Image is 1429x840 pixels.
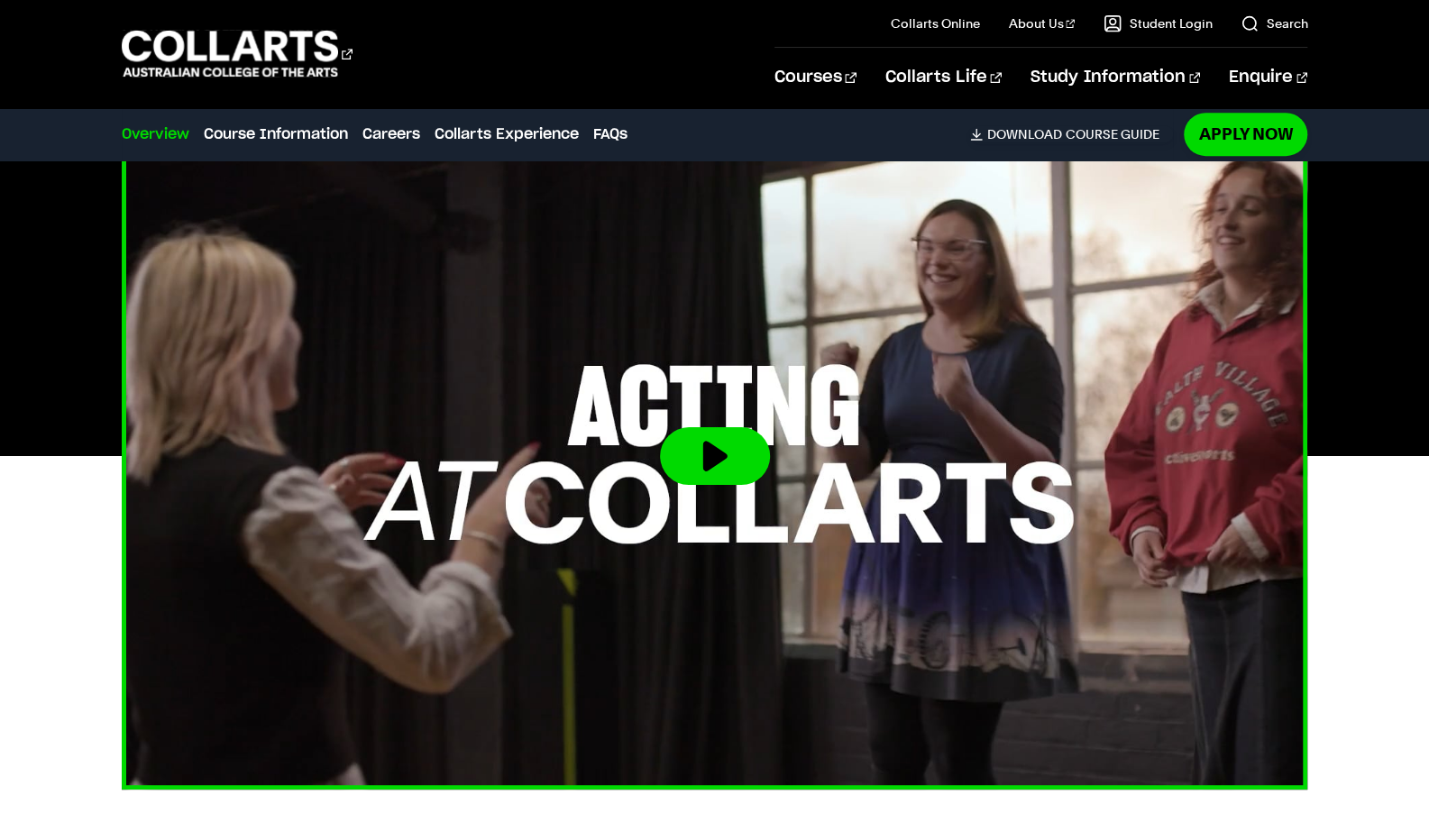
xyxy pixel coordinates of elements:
[1104,14,1212,32] a: Student Login
[774,48,856,107] a: Courses
[593,123,627,145] a: FAQs
[1009,14,1076,32] a: About Us
[986,126,1061,142] span: Download
[1031,48,1200,107] a: Study Information
[1184,113,1307,155] a: Apply Now
[435,123,579,145] a: Collarts Experience
[1241,14,1307,32] a: Search
[362,123,420,145] a: Careers
[122,28,353,79] div: Go to homepage
[122,123,189,145] a: Overview
[970,126,1173,142] a: DownloadCourse Guide
[885,48,1002,107] a: Collarts Life
[891,14,980,32] a: Collarts Online
[1229,48,1307,107] a: Enquire
[204,123,348,145] a: Course Information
